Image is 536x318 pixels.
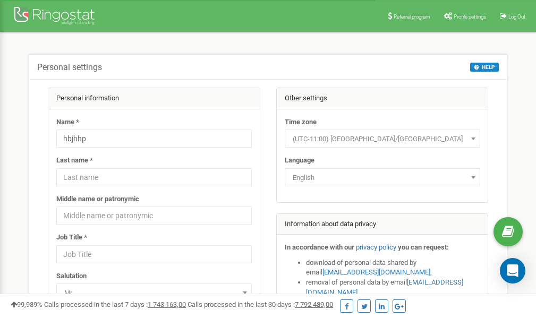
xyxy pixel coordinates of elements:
u: 7 792 489,00 [295,300,333,308]
span: Profile settings [454,14,486,20]
li: removal of personal data by email , [306,278,480,297]
div: Personal information [48,88,260,109]
span: Log Out [508,14,525,20]
a: [EMAIL_ADDRESS][DOMAIN_NAME] [322,268,430,276]
span: English [285,168,480,186]
label: Time zone [285,117,317,127]
input: Job Title [56,245,252,263]
button: HELP [470,63,499,72]
li: download of personal data shared by email , [306,258,480,278]
span: English [288,170,477,185]
div: Other settings [277,88,488,109]
div: Information about data privacy [277,214,488,235]
input: Middle name or patronymic [56,207,252,225]
h5: Personal settings [37,63,102,72]
a: privacy policy [356,243,396,251]
strong: you can request: [398,243,449,251]
span: Calls processed in the last 30 days : [188,300,333,308]
span: (UTC-11:00) Pacific/Midway [285,130,480,148]
input: Name [56,130,252,148]
label: Name * [56,117,79,127]
u: 1 743 163,00 [148,300,186,308]
label: Last name * [56,156,93,166]
span: Mr. [60,286,248,300]
strong: In accordance with our [285,243,354,251]
span: 99,989% [11,300,42,308]
span: Calls processed in the last 7 days : [44,300,186,308]
span: Mr. [56,283,252,302]
label: Language [285,156,314,166]
span: (UTC-11:00) Pacific/Midway [288,132,477,147]
input: Last name [56,168,252,186]
div: Open Intercom Messenger [500,258,525,283]
label: Job Title * [56,233,87,243]
span: Referral program [394,14,430,20]
label: Middle name or patronymic [56,194,139,204]
label: Salutation [56,271,87,281]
